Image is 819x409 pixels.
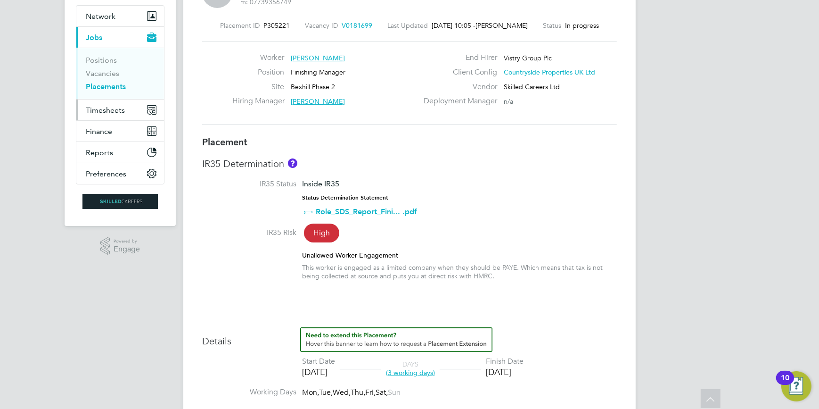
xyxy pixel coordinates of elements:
span: Thu, [351,388,365,397]
button: Network [76,6,164,26]
span: Bexhill Phase 2 [291,83,335,91]
label: Site [232,82,284,92]
a: Positions [86,56,117,65]
b: Placement [202,136,247,148]
span: Wed, [333,388,351,397]
div: Jobs [76,48,164,99]
span: In progress [565,21,599,30]
button: Timesheets [76,100,164,120]
span: n/a [504,97,513,106]
span: Vistry Group Plc [504,54,552,62]
span: Preferences [86,169,126,178]
span: Countryside Properties UK Ltd [504,68,595,76]
label: Position [232,67,284,77]
button: About IR35 [288,159,297,168]
span: [PERSON_NAME] [291,97,345,106]
span: Jobs [86,33,102,42]
span: Powered by [114,237,140,245]
span: Skilled Careers Ltd [504,83,560,91]
button: Preferences [76,163,164,184]
label: IR35 Risk [202,228,296,238]
label: Deployment Manager [418,96,497,106]
span: Inside IR35 [302,179,339,188]
span: Sun [388,388,401,397]
span: Finance [86,127,112,136]
label: IR35 Status [202,179,296,189]
a: Vacancies [86,69,119,78]
span: P305221 [263,21,290,30]
label: Status [543,21,561,30]
button: Finance [76,121,164,142]
button: How to extend a Placement? [300,327,492,352]
span: Fri, [365,388,376,397]
span: Sat, [376,388,388,397]
button: Open Resource Center, 10 new notifications [781,371,811,401]
h3: Details [202,327,617,347]
div: DAYS [381,360,440,377]
div: 10 [781,378,789,390]
div: [DATE] [302,367,335,377]
div: Start Date [302,357,335,367]
strong: Status Determination Statement [302,194,388,201]
label: Vendor [418,82,497,92]
a: Powered byEngage [100,237,140,255]
a: Go to home page [76,194,164,209]
span: [DATE] 10:05 - [432,21,475,30]
button: Jobs [76,27,164,48]
span: High [304,224,339,242]
span: (3 working days) [386,368,435,377]
div: This worker is engaged as a limited company when they should be PAYE. Which means that tax is not... [302,263,617,280]
a: Placements [86,82,126,91]
label: Placement ID [220,21,260,30]
span: V0181699 [342,21,372,30]
label: Last Updated [387,21,428,30]
span: Reports [86,148,113,157]
label: Client Config [418,67,497,77]
div: Finish Date [486,357,524,367]
img: skilledcareers-logo-retina.png [82,194,158,209]
a: Role_SDS_Report_Fini... .pdf [316,207,417,216]
label: Working Days [202,387,296,397]
div: [DATE] [486,367,524,377]
h3: IR35 Determination [202,158,617,170]
label: Hiring Manager [232,96,284,106]
label: Worker [232,53,284,63]
span: [PERSON_NAME] [475,21,528,30]
span: Timesheets [86,106,125,115]
span: [PERSON_NAME] [291,54,345,62]
button: Reports [76,142,164,163]
span: Finishing Manager [291,68,345,76]
span: Engage [114,245,140,253]
label: End Hirer [418,53,497,63]
span: Network [86,12,115,21]
label: Vacancy ID [305,21,338,30]
div: Unallowed Worker Engagement [302,251,617,259]
span: Mon, [302,388,319,397]
span: Tue, [319,388,333,397]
